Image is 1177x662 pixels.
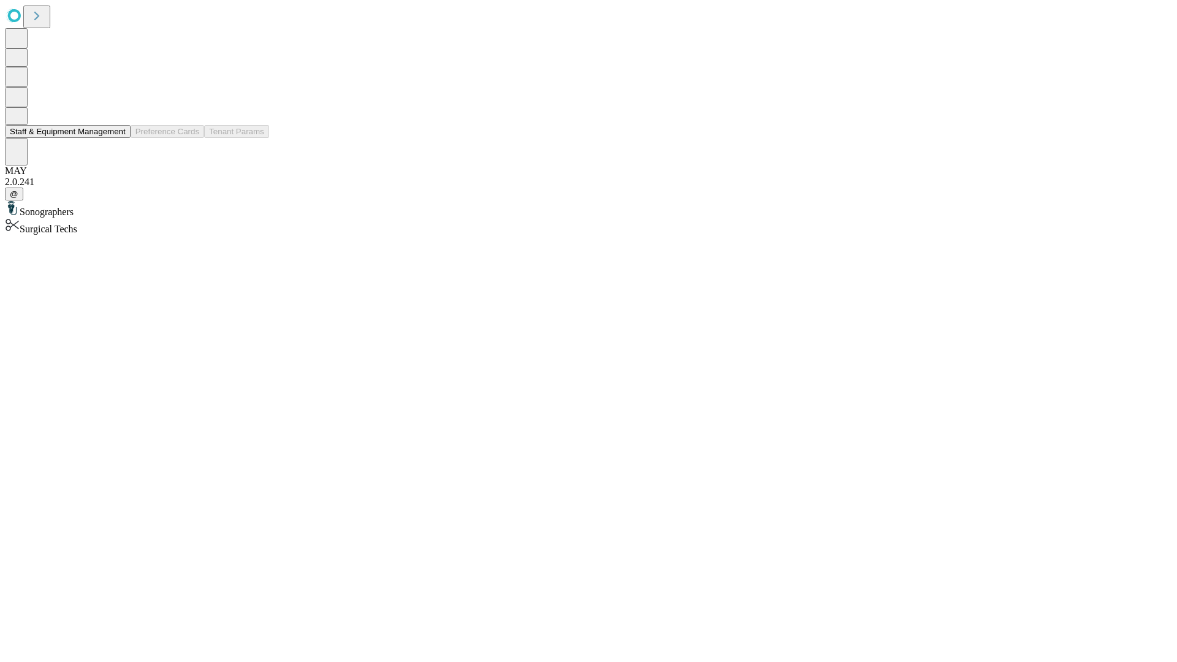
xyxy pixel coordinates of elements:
[5,165,1172,177] div: MAY
[131,125,204,138] button: Preference Cards
[10,189,18,199] span: @
[204,125,269,138] button: Tenant Params
[5,188,23,200] button: @
[5,177,1172,188] div: 2.0.241
[5,125,131,138] button: Staff & Equipment Management
[5,218,1172,235] div: Surgical Techs
[5,200,1172,218] div: Sonographers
